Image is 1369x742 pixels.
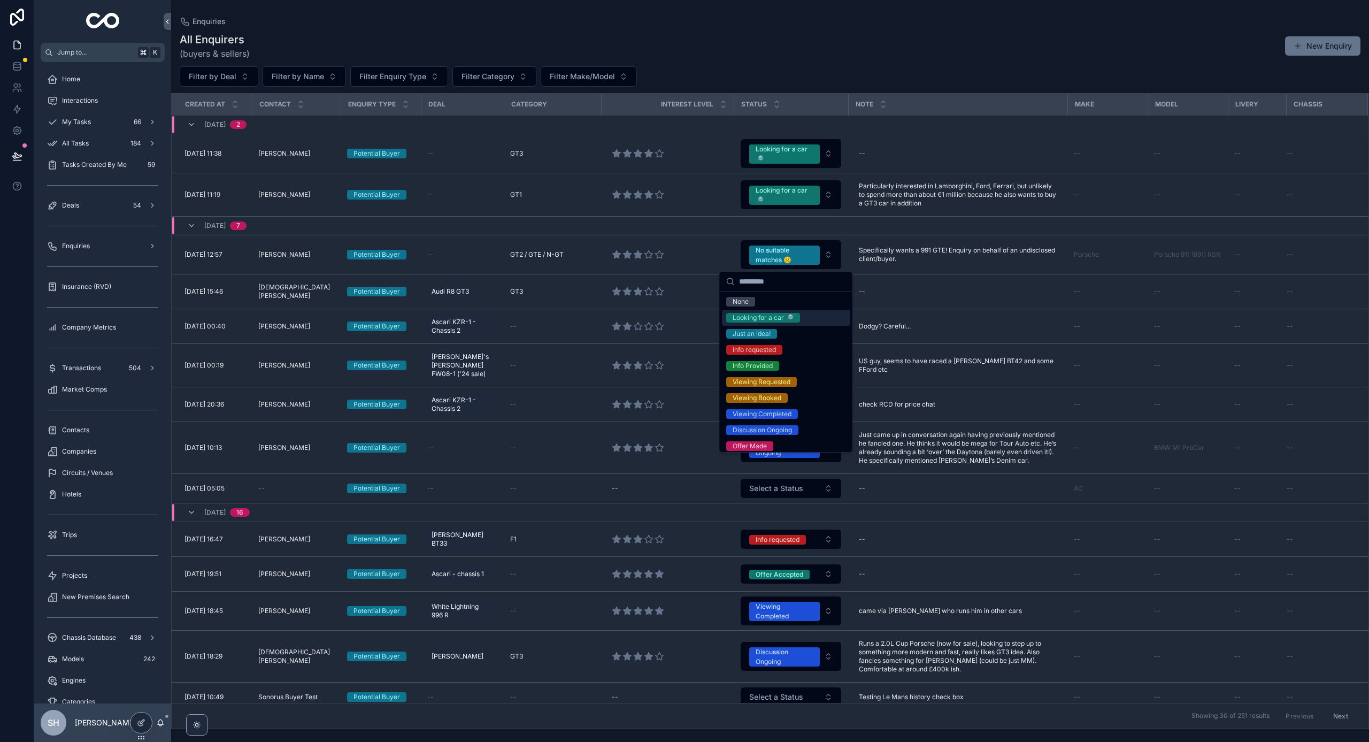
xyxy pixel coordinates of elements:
[347,250,414,259] a: Potential Buyer
[1234,190,1280,199] a: --
[41,358,165,378] a: Transactions504
[1287,287,1355,296] a: --
[62,75,80,83] span: Home
[353,361,400,370] div: Potential Buyer
[347,190,414,200] a: Potential Buyer
[859,357,1057,374] span: US guy, seems to have raced a [PERSON_NAME] BT42 and some FFord etc
[510,361,517,370] span: --
[263,66,346,87] button: Select Button
[1154,535,1160,544] span: --
[41,277,165,296] a: Insurance (RVD)
[62,323,116,332] span: Company Metrics
[184,400,224,409] span: [DATE] 20:36
[184,250,245,259] a: [DATE] 12:57
[510,190,595,199] a: GT1
[1074,361,1080,370] span: --
[353,484,400,493] div: Potential Buyer
[859,484,865,493] div: --
[1074,190,1141,199] a: --
[859,535,865,544] div: --
[184,322,226,331] span: [DATE] 00:40
[1234,361,1241,370] span: --
[258,443,310,452] span: [PERSON_NAME]
[1074,250,1099,259] span: Porsche
[510,400,517,409] span: --
[353,400,400,409] div: Potential Buyer
[1074,250,1141,259] a: Porsche
[550,71,615,82] span: Filter Make/Model
[855,283,1061,300] a: --
[432,396,489,413] span: Ascari KZR-1 - Chassis 2
[733,361,773,371] div: Info Provided
[1234,400,1241,409] span: --
[1154,149,1221,158] a: --
[510,361,595,370] a: --
[1074,443,1080,452] span: --
[62,531,77,539] span: Trips
[541,66,637,87] button: Select Button
[1074,149,1080,158] span: --
[741,180,841,209] button: Select Button
[41,525,165,545] a: Trips
[1287,250,1355,259] a: --
[258,484,334,493] a: --
[41,70,165,89] a: Home
[258,361,310,370] span: [PERSON_NAME]
[258,283,334,300] span: [DEMOGRAPHIC_DATA][PERSON_NAME]
[855,178,1061,212] a: Particularly interested in Lamborghini, Ford, Ferrari, but unlikely to spend more than about €1 m...
[855,531,1061,548] a: --
[1154,443,1204,452] a: BMW M1 ProCar
[184,484,225,493] span: [DATE] 05:05
[41,236,165,256] a: Enquiries
[1287,361,1293,370] span: --
[1287,400,1293,409] span: --
[127,137,144,150] div: 184
[427,190,434,199] span: --
[62,469,113,477] span: Circuits / Venues
[740,478,842,499] a: Select Button
[1154,361,1160,370] span: --
[1074,149,1141,158] a: --
[359,71,426,82] span: Filter Enquiry Type
[1074,190,1080,199] span: --
[1287,361,1355,370] a: --
[733,393,781,403] div: Viewing Booked
[184,149,245,158] a: [DATE] 11:38
[432,318,489,335] span: Ascari KZR-1 - Chassis 2
[859,287,865,296] div: --
[1287,190,1355,199] a: --
[1074,443,1141,452] a: --
[184,190,245,199] a: [DATE] 11:19
[427,526,497,552] a: [PERSON_NAME] BT33
[612,484,618,493] div: --
[427,443,497,452] a: --
[756,144,813,164] div: Looking for a car 🔎
[510,322,595,331] a: --
[855,145,1061,162] a: --
[1287,322,1293,331] span: --
[204,120,226,129] span: [DATE]
[1234,287,1241,296] span: --
[353,287,400,296] div: Potential Buyer
[57,48,134,57] span: Jump to...
[1287,535,1293,544] span: --
[427,149,497,158] a: --
[740,240,842,270] a: Select Button
[180,66,258,87] button: Select Button
[859,431,1057,465] span: Just came up in conversation again having previously mentioned he fancied one. He thinks it would...
[427,190,497,199] a: --
[62,385,107,394] span: Market Comps
[193,16,226,27] span: Enquiries
[180,16,226,27] a: Enquiries
[184,535,245,544] a: [DATE] 16:47
[1285,36,1360,56] a: New Enquiry
[184,322,245,331] a: [DATE] 00:40
[427,149,434,158] span: --
[1074,322,1141,331] a: --
[1154,535,1221,544] a: --
[1154,190,1160,199] span: --
[353,250,400,259] div: Potential Buyer
[1074,484,1083,493] a: AC
[1154,250,1220,259] a: Porsche 911 (991) RSR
